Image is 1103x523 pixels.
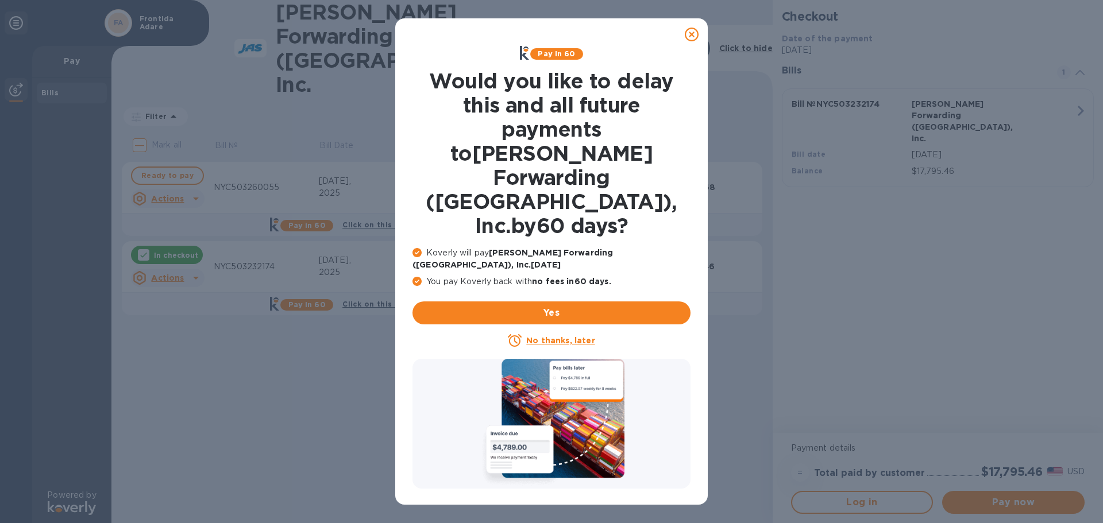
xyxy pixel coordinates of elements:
[412,248,613,269] b: [PERSON_NAME] Forwarding ([GEOGRAPHIC_DATA]), Inc. [DATE]
[526,336,595,345] u: No thanks, later
[412,276,691,288] p: You pay Koverly back with
[412,301,691,324] button: Yes
[422,306,681,320] span: Yes
[532,277,611,286] b: no fees in 60 days .
[538,49,575,58] b: Pay in 60
[412,247,691,271] p: Koverly will pay
[412,69,691,238] h1: Would you like to delay this and all future payments to [PERSON_NAME] Forwarding ([GEOGRAPHIC_DAT...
